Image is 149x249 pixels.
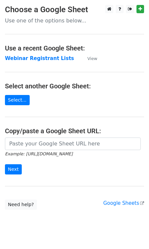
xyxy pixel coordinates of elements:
[5,82,144,90] h4: Select another Google Sheet:
[5,44,144,52] h4: Use a recent Google Sheet:
[5,164,22,174] input: Next
[5,95,30,105] a: Select...
[5,127,144,135] h4: Copy/paste a Google Sheet URL:
[103,200,144,206] a: Google Sheets
[5,55,74,61] a: Webinar Registrant Lists
[81,55,97,61] a: View
[5,5,144,15] h3: Choose a Google Sheet
[87,56,97,61] small: View
[5,151,73,156] small: Example: [URL][DOMAIN_NAME]
[5,200,37,210] a: Need help?
[5,138,141,150] input: Paste your Google Sheet URL here
[5,17,144,24] p: Use one of the options below...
